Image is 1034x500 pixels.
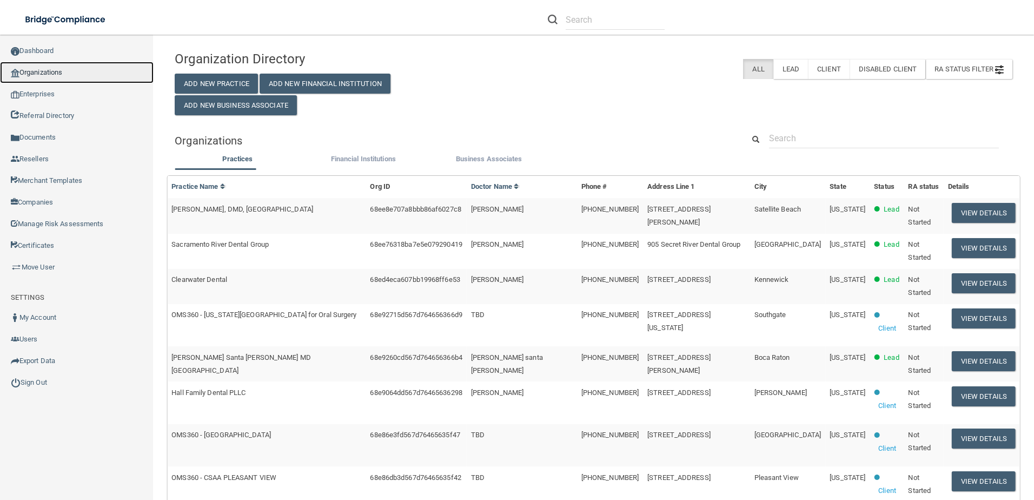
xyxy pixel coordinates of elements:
h5: Organizations [175,135,727,147]
li: Financial Institutions [301,153,426,168]
span: Business Associates [456,155,522,163]
span: [STREET_ADDRESS][PERSON_NAME] [647,205,711,226]
img: icon-export.b9366987.png [11,357,19,365]
img: enterprise.0d942306.png [11,91,19,98]
span: 68e9260cd567d764656366b4 [370,353,462,361]
h4: Organization Directory [175,52,443,66]
span: [PERSON_NAME] [471,389,523,397]
span: Not Started [908,353,931,374]
span: 68e86e3fd567d76465635f47 [370,431,460,439]
span: [PERSON_NAME] [471,240,523,248]
span: Practices [222,155,253,163]
span: 68e9064dd567d76465636298 [370,389,462,397]
span: Pleasant View [754,473,799,482]
span: Hall Family Dental PLLC [171,389,246,397]
span: Boca Raton [754,353,790,361]
span: Clearwater Dental [171,275,227,284]
span: [STREET_ADDRESS] [647,389,711,397]
span: Not Started [908,240,931,261]
span: [US_STATE] [830,240,865,248]
img: ic_reseller.de258add.png [11,155,19,163]
span: Satellite Beach [754,205,801,213]
span: Not Started [908,431,931,452]
span: [PHONE_NUMBER] [581,473,639,482]
span: [PERSON_NAME], DMD, [GEOGRAPHIC_DATA] [171,205,313,213]
span: Not Started [908,389,931,410]
span: [PHONE_NUMBER] [581,431,639,439]
span: 68ee76318ba7e5e079290419 [370,240,462,248]
th: Details [944,176,1020,198]
img: icon-filter@2x.21656d0b.png [995,65,1004,74]
span: Not Started [908,473,931,495]
span: 68e86db3d567d76465635f42 [370,473,461,482]
p: Lead [884,273,899,286]
th: Org ID [366,176,466,198]
input: Search [769,128,999,148]
button: View Details [952,203,1016,223]
li: Business Associate [426,153,552,168]
span: [PHONE_NUMBER] [581,311,639,319]
p: Lead [884,238,899,251]
th: Phone # [577,176,643,198]
p: Client [878,442,896,455]
label: All [743,59,773,79]
th: Address Line 1 [643,176,750,198]
span: [US_STATE] [830,431,865,439]
th: Status [870,176,904,198]
button: View Details [952,386,1016,406]
span: TBD [471,431,485,439]
button: View Details [952,471,1016,491]
p: Client [878,322,896,335]
span: [US_STATE] [830,311,865,319]
span: [US_STATE] [830,473,865,482]
button: View Details [952,351,1016,371]
span: Kennewick [754,275,789,284]
span: [PERSON_NAME] santa [PERSON_NAME] [471,353,543,374]
p: Lead [884,203,899,216]
a: Practice Name [171,182,226,190]
span: OMS360 - [GEOGRAPHIC_DATA] [171,431,271,439]
img: bridge_compliance_login_screen.278c3ca4.svg [16,9,116,31]
span: OMS360 - CSAA PLEASANT VIEW [171,473,276,482]
span: [PHONE_NUMBER] [581,205,639,213]
p: Lead [884,351,899,364]
img: ic-search.3b580494.png [548,15,558,24]
span: [US_STATE] [830,353,865,361]
span: OMS360 - [US_STATE][GEOGRAPHIC_DATA] for Oral Surgery [171,311,356,319]
button: Add New Practice [175,74,258,94]
span: Sacramento River Dental Group [171,240,269,248]
span: Financial Institutions [331,155,396,163]
label: Client [808,59,850,79]
span: [STREET_ADDRESS] [647,431,711,439]
span: [PERSON_NAME] [471,275,523,284]
img: organization-icon.f8decf85.png [11,69,19,77]
span: 905 Secret River Dental Group [647,240,740,248]
span: [PHONE_NUMBER] [581,389,639,397]
span: Not Started [908,311,931,332]
th: City [750,176,826,198]
span: [STREET_ADDRESS] [647,473,711,482]
a: Doctor Name [471,182,520,190]
button: View Details [952,429,1016,449]
button: Add New Financial Institution [260,74,390,94]
label: SETTINGS [11,291,44,304]
span: [US_STATE] [830,389,865,397]
span: 68e92715d567d764656366d9 [370,311,462,319]
span: Southgate [754,311,786,319]
img: icon-users.e205127d.png [11,335,19,344]
span: TBD [471,311,485,319]
img: briefcase.64adab9b.png [11,262,22,273]
span: [PHONE_NUMBER] [581,275,639,284]
span: Not Started [908,205,931,226]
button: Add New Business Associate [175,95,297,115]
p: Client [878,399,896,412]
label: Lead [773,59,808,79]
button: View Details [952,308,1016,328]
button: View Details [952,273,1016,293]
span: [GEOGRAPHIC_DATA] [754,240,821,248]
span: [STREET_ADDRESS] [647,275,711,284]
label: Business Associates [432,153,546,166]
span: Not Started [908,275,931,297]
span: RA Status Filter [934,65,1004,73]
li: Practices [175,153,300,168]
